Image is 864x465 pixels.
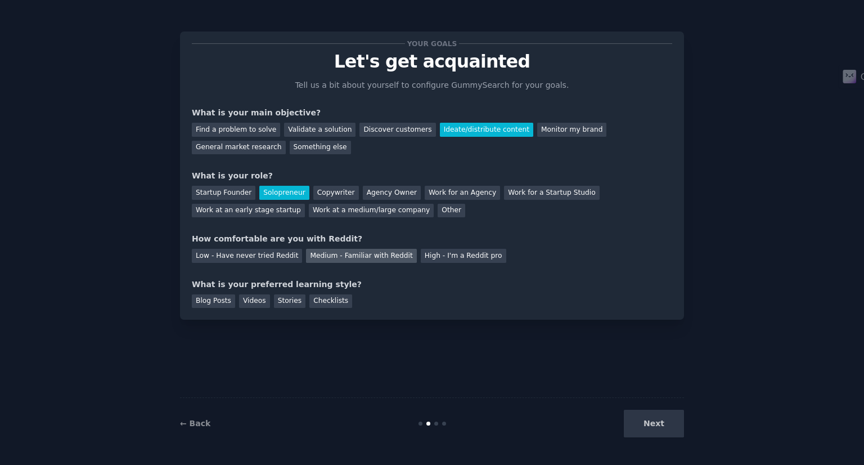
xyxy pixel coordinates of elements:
[290,141,351,155] div: Something else
[537,123,606,137] div: Monitor my brand
[192,123,280,137] div: Find a problem to solve
[192,249,302,263] div: Low - Have never tried Reddit
[192,52,672,71] p: Let's get acquainted
[192,233,672,245] div: How comfortable are you with Reddit?
[363,186,421,200] div: Agency Owner
[192,204,305,218] div: Work at an early stage startup
[192,279,672,290] div: What is your preferred learning style?
[405,38,459,50] span: Your goals
[192,294,235,308] div: Blog Posts
[440,123,533,137] div: Ideate/distribute content
[438,204,465,218] div: Other
[309,204,434,218] div: Work at a medium/large company
[284,123,355,137] div: Validate a solution
[359,123,435,137] div: Discover customers
[259,186,309,200] div: Solopreneur
[192,170,672,182] div: What is your role?
[192,107,672,119] div: What is your main objective?
[290,79,574,91] p: Tell us a bit about yourself to configure GummySearch for your goals.
[306,249,416,263] div: Medium - Familiar with Reddit
[192,141,286,155] div: General market research
[313,186,359,200] div: Copywriter
[239,294,270,308] div: Videos
[425,186,500,200] div: Work for an Agency
[180,419,210,428] a: ← Back
[309,294,352,308] div: Checklists
[421,249,506,263] div: High - I'm a Reddit pro
[504,186,599,200] div: Work for a Startup Studio
[192,186,255,200] div: Startup Founder
[274,294,305,308] div: Stories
